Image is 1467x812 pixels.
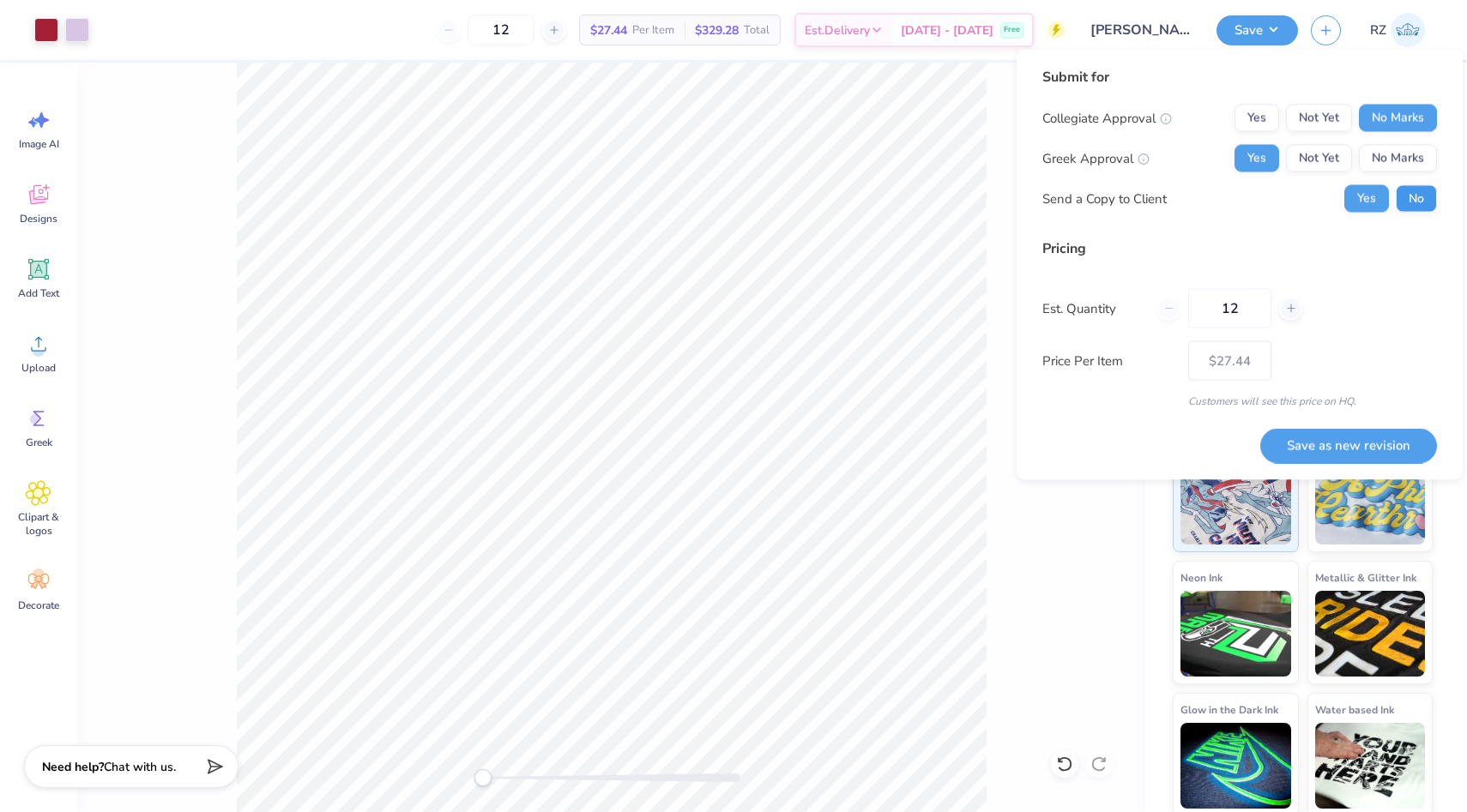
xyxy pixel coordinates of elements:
[26,436,52,449] span: Greek
[1042,394,1437,409] div: Customers will see this price on HQ.
[1180,459,1291,544] img: Standard
[10,510,67,538] span: Clipart & logos
[474,769,492,786] div: Accessibility label
[1042,351,1175,370] label: Price Per Item
[1042,189,1167,208] div: Send a Copy to Client
[18,598,59,612] span: Decorate
[901,21,993,39] span: [DATE] - [DATE]
[1396,185,1437,213] button: No
[1188,289,1271,328] input: – –
[1286,105,1352,132] button: Not Yet
[1315,723,1426,809] img: Water based Ink
[1180,723,1291,809] img: Glow in the Dark Ink
[1315,568,1416,586] span: Metallic & Glitter Ink
[1235,145,1279,172] button: Yes
[1042,67,1437,87] div: Submit for
[1180,701,1278,719] span: Glow in the Dark Ink
[695,21,739,39] span: $329.28
[632,21,674,39] span: Per Item
[744,21,770,39] span: Total
[1004,24,1020,36] span: Free
[1315,459,1426,544] img: Puff Ink
[1042,238,1437,259] div: Pricing
[1315,591,1426,677] img: Metallic & Glitter Ink
[468,15,534,45] input: – –
[42,759,104,775] strong: Need help?
[1315,701,1394,719] span: Water based Ink
[1180,591,1291,677] img: Neon Ink
[1359,145,1437,172] button: No Marks
[1042,108,1172,128] div: Collegiate Approval
[20,212,57,226] span: Designs
[1235,105,1279,132] button: Yes
[1344,185,1389,213] button: Yes
[1391,13,1425,47] img: Rachel Zimmerman
[590,21,627,39] span: $27.44
[18,286,59,300] span: Add Text
[1359,105,1437,132] button: No Marks
[19,137,59,151] span: Image AI
[1370,21,1386,40] span: RZ
[805,21,870,39] span: Est. Delivery
[1180,568,1222,586] span: Neon Ink
[1042,148,1150,168] div: Greek Approval
[1216,15,1298,45] button: Save
[1286,145,1352,172] button: Not Yet
[21,361,56,375] span: Upload
[1362,13,1433,47] a: RZ
[104,759,176,775] span: Chat with us.
[1078,13,1204,47] input: Untitled Design
[1260,428,1437,463] button: Save as new revision
[1042,298,1144,318] label: Est. Quantity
